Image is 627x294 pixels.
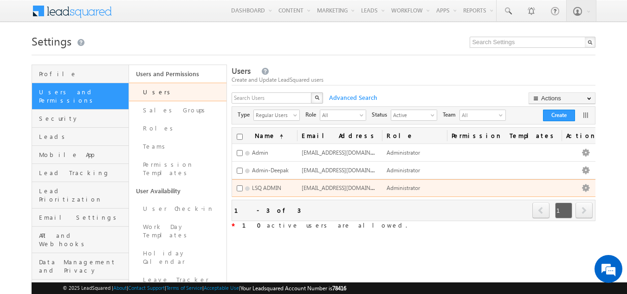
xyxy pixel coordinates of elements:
[32,128,129,146] a: Leads
[254,110,292,119] span: Regular Users
[320,110,358,119] span: All
[32,83,129,110] a: Users and Permissions
[460,110,497,120] span: All
[360,112,367,118] span: select
[32,227,129,253] a: API and Webhooks
[250,128,288,144] a: Name
[129,218,226,244] a: Work Day Templates
[129,83,226,101] a: Users
[470,37,595,48] input: Search Settings
[32,65,129,83] a: Profile
[39,258,127,274] span: Data Management and Privacy
[129,65,226,83] a: Users and Permissions
[129,119,226,137] a: Roles
[532,203,550,218] a: prev
[562,128,608,144] span: Actions
[387,167,420,174] span: Administrator
[166,285,202,291] a: Terms of Service
[39,231,127,248] span: API and Webhooks
[235,221,407,229] span: active users are allowed.
[382,128,447,144] a: Role
[242,221,267,229] strong: 10
[32,209,129,227] a: Email Settings
[39,114,127,123] span: Security
[293,112,301,118] span: select
[39,88,127,105] span: Users and Permissions
[129,182,226,200] a: User Availability
[129,156,226,182] a: Permission Templates
[443,111,459,119] span: Team
[63,284,346,293] span: © 2025 LeadSquared | | | | |
[129,244,226,271] a: Holiday Calendar
[302,148,390,156] span: [EMAIL_ADDRESS][DOMAIN_NAME]
[232,92,312,104] input: Search Users
[129,137,226,156] a: Teams
[372,111,391,119] span: Status
[555,203,572,218] span: 1
[252,149,268,156] span: Admin
[129,200,226,218] a: User Check-in
[387,184,420,191] span: Administrator
[32,110,129,128] a: Security
[129,271,226,289] a: Leave Tracker
[39,70,127,78] span: Profile
[391,110,429,119] span: Active
[128,285,165,291] a: Contact Support
[305,111,320,119] span: Role
[387,149,420,156] span: Administrator
[529,92,595,104] button: Actions
[39,150,127,159] span: Mobile App
[32,253,129,280] a: Data Management and Privacy
[302,183,390,191] span: [EMAIL_ADDRESS][DOMAIN_NAME]
[252,167,289,174] span: Admin-Deepak
[232,65,251,76] span: Users
[204,285,239,291] a: Acceptable Use
[234,205,301,216] div: 1 - 3 of 3
[431,112,438,118] span: select
[232,76,595,84] div: Create and Update LeadSquared users
[543,110,575,121] button: Create
[113,285,127,291] a: About
[240,285,346,292] span: Your Leadsquared Account Number is
[315,95,319,100] img: Search
[32,33,71,48] span: Settings
[39,213,127,222] span: Email Settings
[32,164,129,182] a: Lead Tracking
[332,285,346,292] span: 78416
[575,203,593,218] a: next
[447,128,562,144] span: Permission Templates
[575,203,593,218] span: next
[276,133,283,140] span: (sorted ascending)
[324,93,380,102] span: Advanced Search
[532,203,549,218] span: prev
[32,182,129,209] a: Lead Prioritization
[252,184,281,191] span: LSQ ADMIN
[39,132,127,141] span: Leads
[238,111,253,119] span: Type
[129,101,226,119] a: Sales Groups
[297,128,382,144] a: Email Address
[302,166,390,174] span: [EMAIL_ADDRESS][DOMAIN_NAME]
[39,187,127,203] span: Lead Prioritization
[32,146,129,164] a: Mobile App
[39,169,127,177] span: Lead Tracking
